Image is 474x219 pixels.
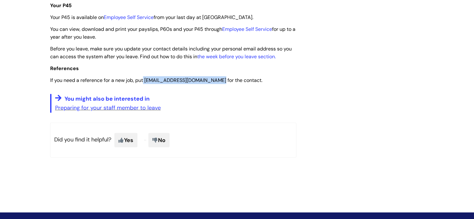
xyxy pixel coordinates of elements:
span: No [148,133,170,147]
span: You can view, download and print your payslips, P60s and your P45 through for up to a year after ... [50,26,295,40]
p: Did you find it helpful? [50,123,296,158]
span: Your P45 is available on from your last day at [GEOGRAPHIC_DATA]. [50,14,253,21]
span: If you need a reference for a new job, put [EMAIL_ADDRESS][DOMAIN_NAME] for the contact. [50,77,262,83]
span: References [50,65,79,72]
a: Preparing for your staff member to leave [55,104,161,112]
a: Employee Self Service [104,14,154,21]
span: Yes [114,133,137,147]
a: the week before you leave section. [197,53,276,60]
a: Employee Self Service [222,26,272,32]
span: Your P45 [50,2,72,9]
span: Before you leave, make sure you update your contact details including your personal email address... [50,45,292,60]
span: You might also be interested in [65,95,150,102]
